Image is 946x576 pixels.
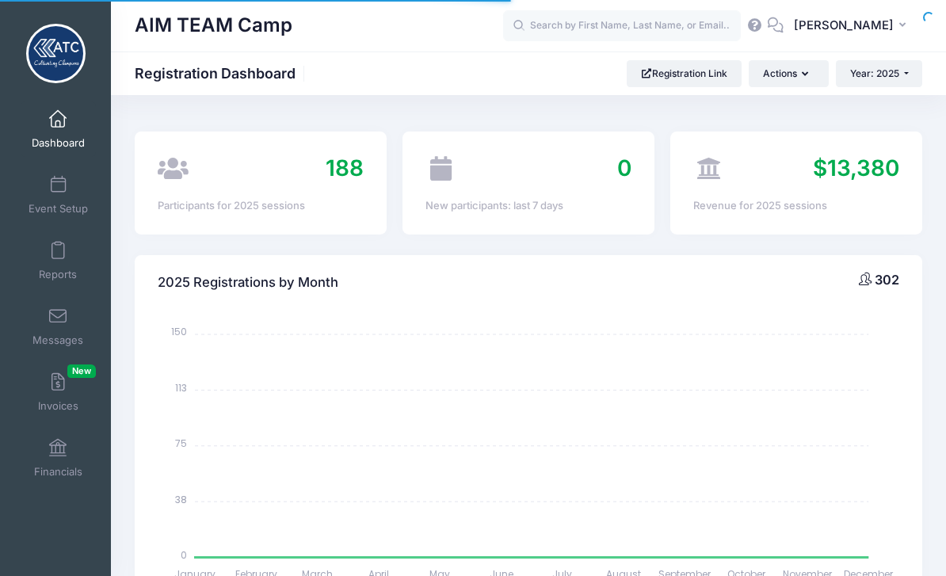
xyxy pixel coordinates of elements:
tspan: 113 [175,381,187,395]
button: Year: 2025 [836,60,922,87]
tspan: 38 [175,493,187,506]
span: New [67,364,96,378]
div: New participants: last 7 days [425,198,631,214]
a: Registration Link [627,60,742,87]
a: Messages [21,299,96,354]
h1: AIM TEAM Camp [135,8,292,44]
span: Event Setup [29,202,88,216]
span: Dashboard [32,136,85,150]
span: Financials [34,465,82,479]
tspan: 0 [181,548,187,562]
span: 0 [617,154,631,181]
span: 188 [326,154,364,181]
div: Participants for 2025 sessions [158,198,364,214]
img: AIM TEAM Camp [26,24,86,83]
a: Reports [21,233,96,288]
input: Search by First Name, Last Name, or Email... [503,10,741,42]
span: $13,380 [813,154,899,181]
span: Messages [32,334,83,347]
tspan: 75 [175,437,187,450]
button: Actions [749,60,828,87]
button: [PERSON_NAME] [784,8,922,44]
a: Dashboard [21,101,96,157]
span: Reports [39,268,77,281]
a: Event Setup [21,167,96,223]
span: [PERSON_NAME] [794,17,894,34]
h1: Registration Dashboard [135,65,309,82]
a: InvoicesNew [21,364,96,420]
div: Revenue for 2025 sessions [693,198,899,214]
a: Financials [21,430,96,486]
tspan: 150 [171,325,187,338]
span: 302 [875,272,899,288]
h4: 2025 Registrations by Month [158,260,338,305]
span: Invoices [38,399,78,413]
span: Year: 2025 [850,67,899,79]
